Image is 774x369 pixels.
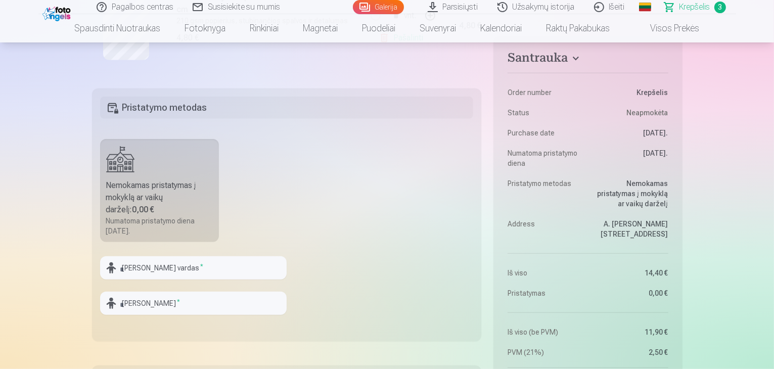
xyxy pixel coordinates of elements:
b: 0,00 € [132,205,155,214]
dd: [DATE]. [593,128,668,138]
a: Spausdinti nuotraukas [63,14,173,42]
dt: Iš viso (be PVM) [508,327,583,337]
dt: Status [508,108,583,118]
dt: Iš viso [508,268,583,278]
button: Santrauka [508,51,668,69]
a: Raktų pakabukas [534,14,622,42]
dt: Order number [508,87,583,98]
dd: 2,50 € [593,347,668,357]
dt: Purchase date [508,128,583,138]
span: Krepšelis [679,1,710,13]
dd: 14,40 € [593,268,668,278]
dd: A. [PERSON_NAME] [STREET_ADDRESS] [593,219,668,239]
div: Numatoma pristatymo diena [DATE]. [106,216,213,236]
a: Suvenyrai [408,14,469,42]
a: Visos prekės [622,14,712,42]
div: Nemokamas pristatymas į mokyklą ar vaikų darželį : [106,179,213,216]
a: Magnetai [291,14,350,42]
a: Rinkiniai [238,14,291,42]
span: 3 [714,2,726,13]
dt: PVM (21%) [508,347,583,357]
dd: [DATE]. [593,148,668,168]
dt: Pristatymo metodas [508,178,583,209]
dd: Krepšelis [593,87,668,98]
a: Puodeliai [350,14,408,42]
span: Neapmokėta [627,108,668,118]
h5: Pristatymo metodas [100,97,474,119]
dd: Nemokamas pristatymas į mokyklą ar vaikų darželį [593,178,668,209]
a: Fotoknyga [173,14,238,42]
img: /fa2 [42,4,73,21]
dd: 11,90 € [593,327,668,337]
dt: Address [508,219,583,239]
a: Kalendoriai [469,14,534,42]
dt: Numatoma pristatymo diena [508,148,583,168]
dd: 0,00 € [593,288,668,298]
dt: Pristatymas [508,288,583,298]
